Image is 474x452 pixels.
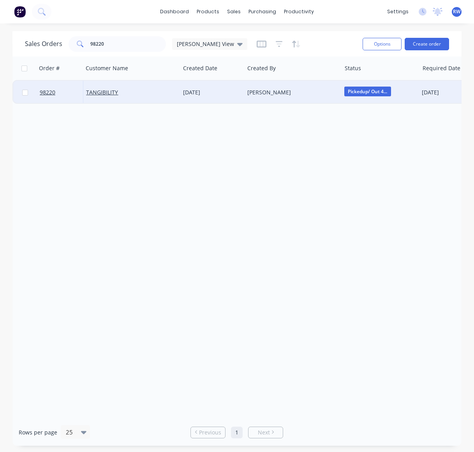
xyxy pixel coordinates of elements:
span: Next [258,429,270,436]
div: settings [383,6,412,18]
div: Created Date [183,64,217,72]
a: dashboard [156,6,193,18]
button: Options [363,38,402,50]
span: [PERSON_NAME] View [177,40,234,48]
div: Required Date [423,64,460,72]
div: [PERSON_NAME] [247,89,333,96]
h1: Sales Orders [25,40,62,48]
a: TANGIBILITY [86,89,118,96]
button: Create order [405,38,449,50]
div: sales [223,6,245,18]
div: products [193,6,223,18]
ul: Pagination [187,427,286,438]
span: 98220 [40,89,55,96]
img: Factory [14,6,26,18]
div: purchasing [245,6,280,18]
div: Customer Name [86,64,128,72]
a: Previous page [191,429,225,436]
input: Search... [90,36,166,52]
span: Pickedup/ Out 4... [344,87,391,96]
span: Rows per page [19,429,57,436]
div: productivity [280,6,318,18]
span: Previous [199,429,221,436]
span: RW [453,8,460,15]
a: Next page [248,429,283,436]
a: Page 1 is your current page [231,427,243,438]
a: 98220 [40,81,86,104]
div: Created By [247,64,276,72]
div: Status [345,64,361,72]
div: [DATE] [183,89,241,96]
div: Order # [39,64,60,72]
